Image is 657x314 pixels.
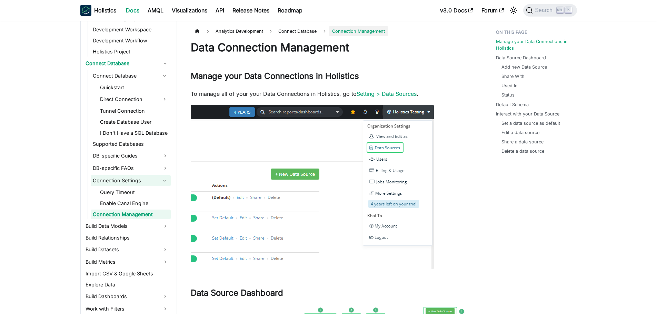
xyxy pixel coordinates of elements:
[143,5,168,16] a: AMQL
[83,221,171,232] a: Build Data Models
[191,26,204,36] a: Home page
[158,70,171,81] button: Collapse sidebar category 'Connect Database'
[98,106,171,116] a: Tunnel Connection
[91,36,171,45] a: Development Workflow
[501,92,515,98] a: Status
[158,175,171,186] button: Collapse sidebar category 'Connection Settings'
[565,7,572,13] kbd: K
[83,58,171,69] a: Connect Database
[329,26,388,36] span: Connection Management
[98,199,171,208] a: Enable Canal Engine
[80,5,91,16] img: Holistics
[501,139,544,145] a: Share a data source
[501,82,518,89] a: Used In
[496,101,529,108] a: Default Schema
[211,5,228,16] a: API
[496,54,546,61] a: Data Source Dashboard
[212,26,267,36] span: Analytics Development
[191,26,468,36] nav: Breadcrumbs
[501,120,560,126] a: Set a data source as default
[501,129,539,136] a: Edit a data source
[91,210,171,219] a: Connection Management
[91,139,171,149] a: Supported Databases
[357,90,417,97] a: Setting > Data Sources
[191,90,468,98] p: To manage all of your your Data Connections in Holistics, go to .
[436,5,477,16] a: v3.0 Docs
[83,244,171,255] a: Build Datasets
[98,94,158,105] a: Direct Connection
[98,83,171,92] a: Quickstart
[98,188,171,197] a: Query Timeout
[91,150,171,161] a: DB-specific Guides
[83,233,171,243] a: Build Relationships
[228,5,273,16] a: Release Notes
[158,94,171,105] button: Expand sidebar category 'Direct Connection'
[191,71,468,84] h2: Manage your Data Connections in Holistics
[501,73,525,80] a: Share With
[83,280,171,290] a: Explore Data
[501,148,544,154] a: Delete a data source
[83,269,171,278] a: Import CSV & Google Sheets
[91,25,171,34] a: Development Workspace
[94,6,116,14] b: Holistics
[496,111,559,117] a: Interact with your Data Source
[91,47,171,57] a: Holistics Project
[191,288,468,301] h2: Data Source Dashboard
[91,163,171,174] a: DB-specific FAQs
[533,7,557,13] span: Search
[496,38,573,51] a: Manage your Data Connections in Holistics
[122,5,143,16] a: Docs
[98,128,171,138] a: I Don't Have a SQL Database
[508,5,519,16] button: Switch between dark and light mode (currently light mode)
[168,5,211,16] a: Visualizations
[477,5,508,16] a: Forum
[191,41,468,54] h1: Data Connection Management
[275,26,320,36] span: Connect Database
[523,4,577,17] button: Search (Ctrl+K)
[73,21,177,314] nav: Docs sidebar
[80,5,116,16] a: HolisticsHolistics
[91,70,158,81] a: Connect Database
[83,291,171,302] a: Build Dashboards
[273,5,307,16] a: Roadmap
[91,175,158,186] a: Connection Settings
[501,64,547,70] a: Add new Data Source
[83,256,171,267] a: Build Metrics
[98,117,171,127] a: Create Database User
